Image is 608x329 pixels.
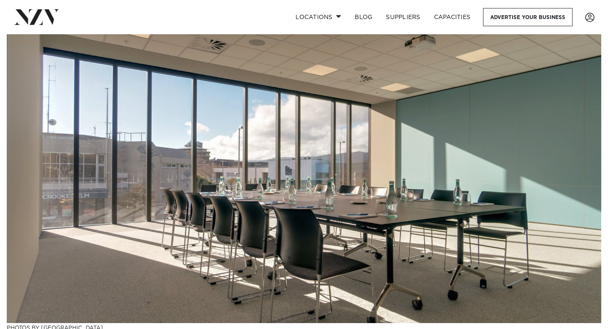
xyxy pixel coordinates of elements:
[427,8,478,26] a: Capacities
[483,8,573,26] a: Advertise your business
[14,9,60,25] img: nzv-logo.png
[289,8,348,26] a: Locations
[348,8,379,26] a: BLOG
[7,34,601,323] img: 25 Best Meeting Venues in Wellington
[379,8,427,26] a: SUPPLIERS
